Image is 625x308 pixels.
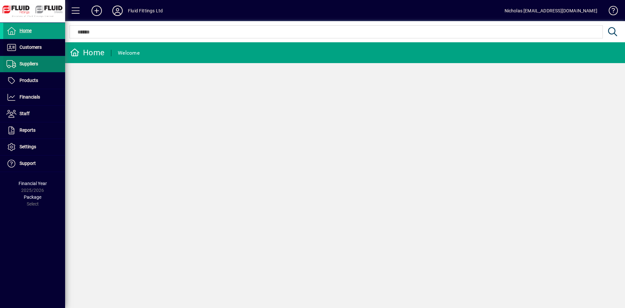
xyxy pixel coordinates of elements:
[20,28,32,33] span: Home
[20,45,42,50] span: Customers
[70,47,104,58] div: Home
[24,194,41,200] span: Package
[20,94,40,100] span: Financials
[3,73,65,89] a: Products
[3,106,65,122] a: Staff
[505,6,597,16] div: Nicholas [EMAIL_ADDRESS][DOMAIN_NAME]
[19,181,47,186] span: Financial Year
[3,39,65,56] a: Customers
[3,89,65,105] a: Financials
[3,56,65,72] a: Suppliers
[20,111,30,116] span: Staff
[20,78,38,83] span: Products
[20,61,38,66] span: Suppliers
[20,144,36,149] span: Settings
[20,161,36,166] span: Support
[128,6,163,16] div: Fluid Fittings Ltd
[118,48,140,58] div: Welcome
[107,5,128,17] button: Profile
[86,5,107,17] button: Add
[3,155,65,172] a: Support
[3,139,65,155] a: Settings
[20,127,35,133] span: Reports
[3,122,65,139] a: Reports
[604,1,617,22] a: Knowledge Base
